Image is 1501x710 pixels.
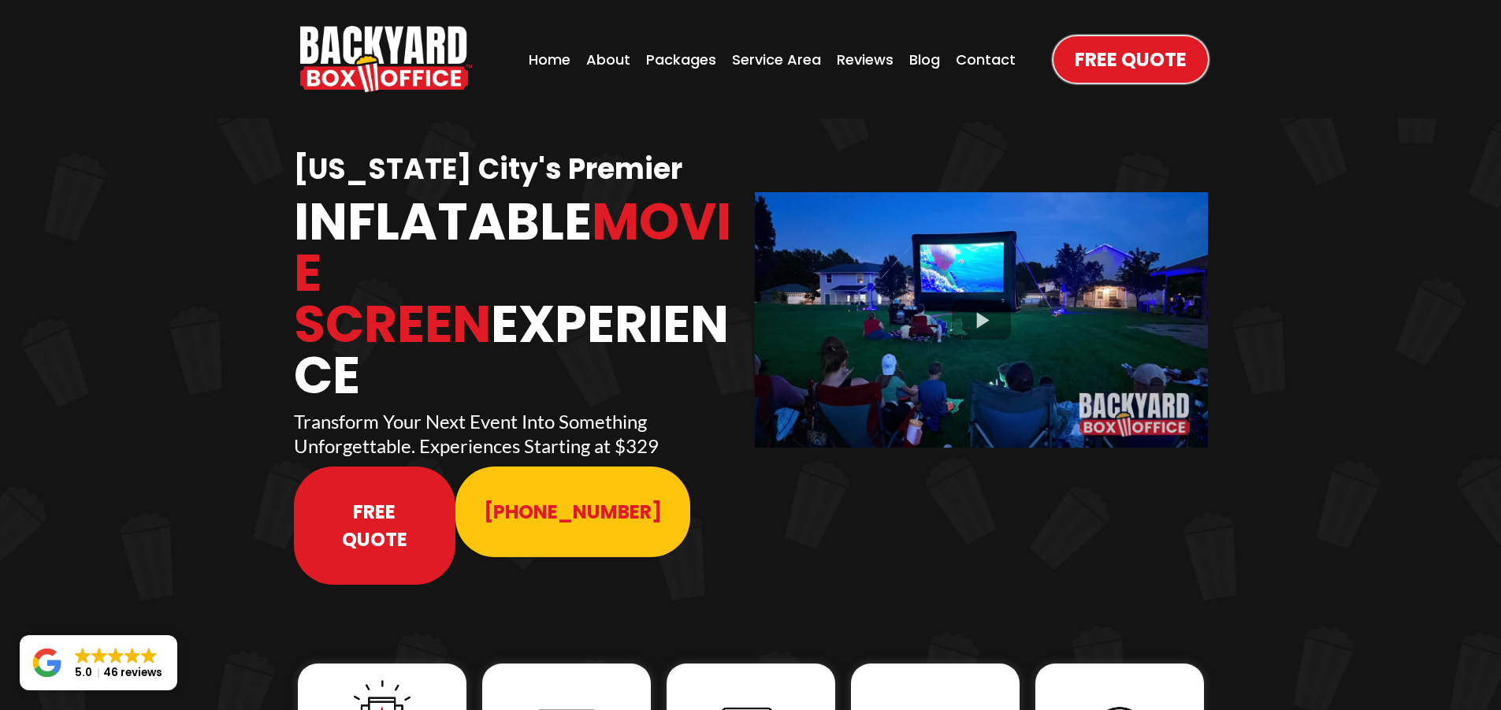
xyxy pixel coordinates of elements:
a: Home [524,44,575,75]
h1: Inflatable Experience [294,196,747,401]
a: 913-214-1202 [455,467,690,557]
span: Movie Screen [294,186,731,360]
span: Free Quote [1075,46,1187,73]
a: https://www.backyardboxoffice.com [300,26,472,92]
a: Contact [951,44,1020,75]
h1: [US_STATE] City's Premier [294,151,747,188]
img: Backyard Box Office [300,26,472,92]
span: [PHONE_NUMBER] [484,498,662,526]
p: Transform Your Next Event Into Something Unforgettable. Experiences Starting at $329 [294,409,747,458]
a: Close GoogleGoogleGoogleGoogleGoogle 5.046 reviews [20,635,177,690]
a: Free Quote [294,467,456,585]
a: About [581,44,635,75]
a: Service Area [727,44,826,75]
span: Free Quote [322,498,428,553]
a: Reviews [832,44,898,75]
a: Free Quote [1053,36,1208,83]
a: Packages [641,44,721,75]
a: Blog [905,44,945,75]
